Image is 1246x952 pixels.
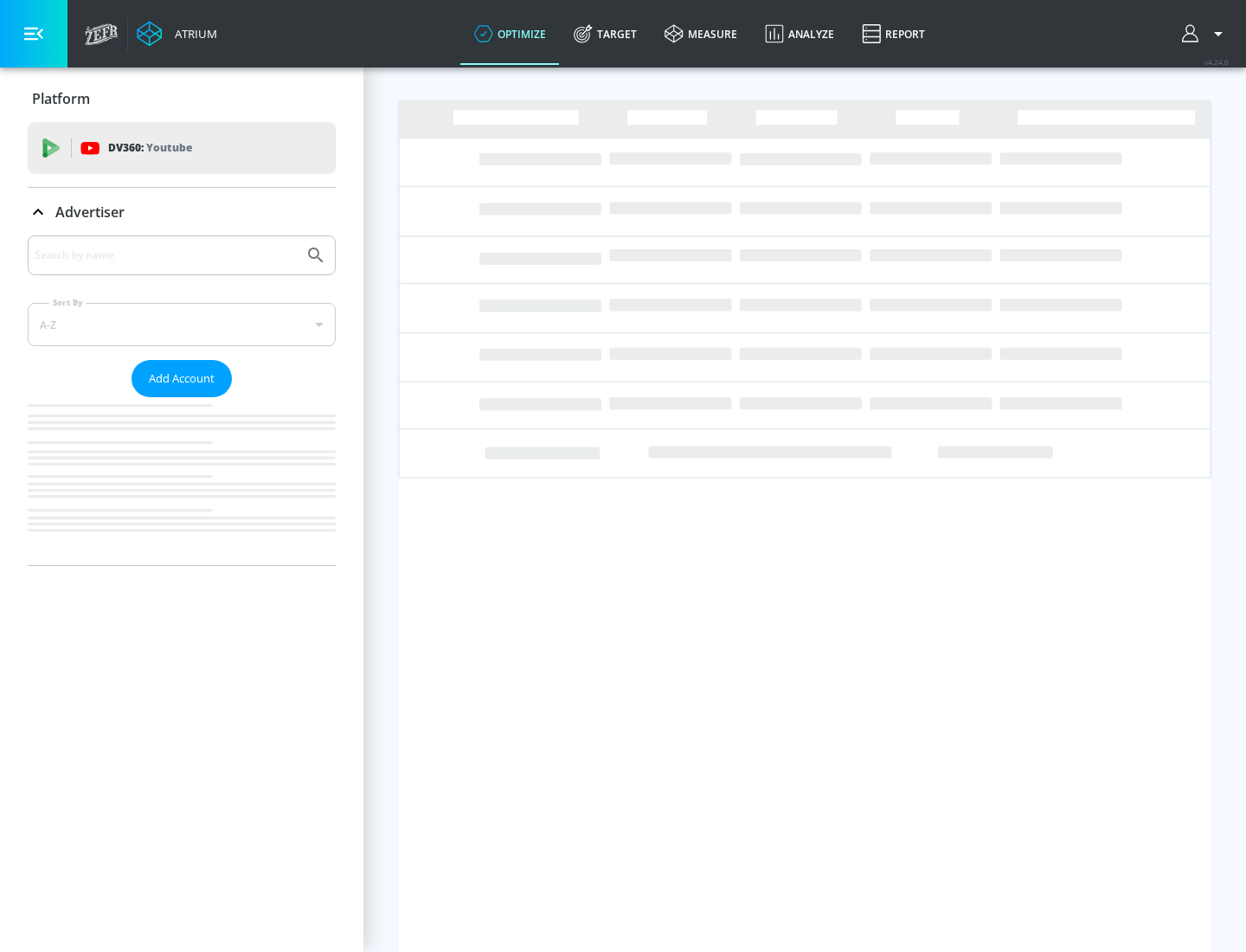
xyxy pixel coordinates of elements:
a: optimize [460,3,560,65]
span: Add Account [149,369,215,389]
div: Atrium [168,26,217,42]
p: DV360: [108,138,192,158]
p: Advertiser [55,203,125,222]
a: Analyze [751,3,848,65]
a: Target [560,3,651,65]
button: Add Account [132,360,232,397]
a: Atrium [137,21,217,47]
a: Report [848,3,939,65]
label: Sort By [49,297,87,308]
span: v 4.24.0 [1204,57,1229,67]
div: Advertiser [28,235,336,565]
div: A-Z [28,303,336,346]
div: Advertiser [28,188,336,236]
div: Platform [28,74,336,123]
div: DV360: Youtube [28,122,336,174]
p: Platform [32,89,90,108]
input: Search by name [35,244,297,267]
nav: list of Advertiser [28,397,336,565]
p: Youtube [146,138,192,157]
a: measure [651,3,751,65]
